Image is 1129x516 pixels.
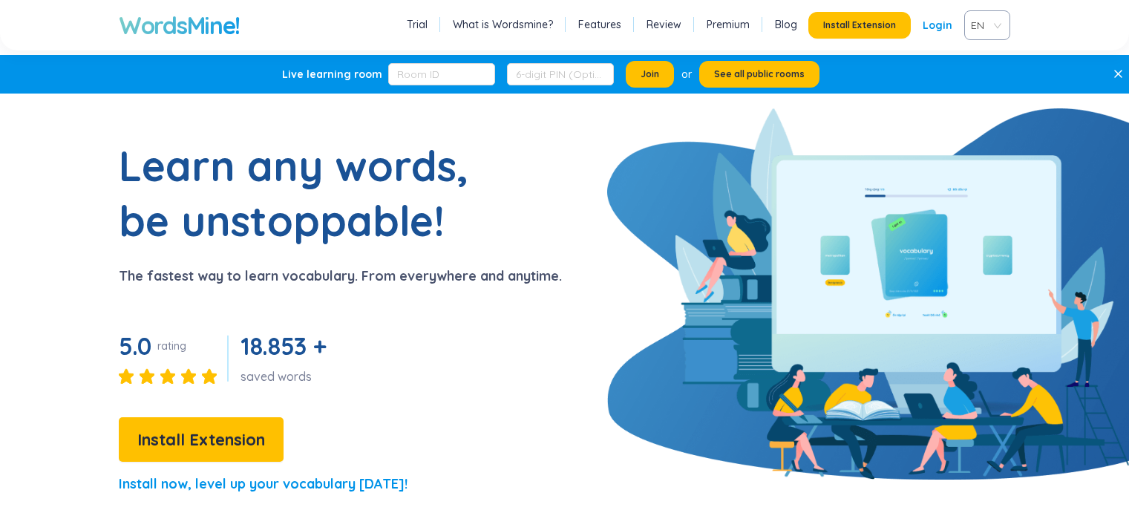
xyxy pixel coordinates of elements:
[119,417,284,462] button: Install Extension
[681,66,692,82] div: or
[137,427,265,453] span: Install Extension
[775,17,797,32] a: Blog
[119,331,151,361] span: 5.0
[823,19,896,31] span: Install Extension
[119,138,490,248] h1: Learn any words, be unstoppable!
[971,14,998,36] span: VIE
[388,63,495,85] input: Room ID
[282,67,382,82] div: Live learning room
[119,474,408,494] p: Install now, level up your vocabulary [DATE]!
[507,63,614,85] input: 6-digit PIN (Optional)
[119,10,240,40] a: WordsMine!
[240,368,332,385] div: saved words
[407,17,428,32] a: Trial
[626,61,674,88] button: Join
[714,68,805,80] span: See all public rooms
[157,339,186,353] div: rating
[647,17,681,32] a: Review
[808,12,911,39] button: Install Extension
[923,12,952,39] a: Login
[119,266,562,287] p: The fastest way to learn vocabulary. From everywhere and anytime.
[699,61,819,88] button: See all public rooms
[641,68,659,80] span: Join
[453,17,553,32] a: What is Wordsmine?
[119,434,284,448] a: Install Extension
[240,331,326,361] span: 18.853 +
[707,17,750,32] a: Premium
[578,17,621,32] a: Features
